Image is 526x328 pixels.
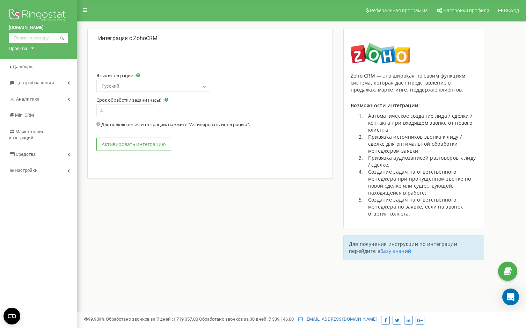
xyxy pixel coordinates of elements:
[96,80,210,92] span: Русский
[13,64,32,69] span: Дашборд
[16,152,36,157] span: Средства
[9,7,68,24] img: Ringostat logo
[365,133,477,154] li: Привязка источников звонка к лиду / сделке для оптимальной обработки менеджером заявки;
[365,112,477,133] li: Автоматическое создание лида / сделки / контакта при входящем звонке от нового клиента;
[173,316,198,322] u: 1 719 357,00
[101,121,250,127] span: Для подключения интеграции, нажмите "Активировать интеграцию".
[9,45,27,52] div: Проекты
[3,308,20,325] button: Open CMP widget
[443,8,489,13] span: Настройки профиля
[96,97,168,103] label: Срок обработки задачи (часы) :
[298,316,377,322] a: [EMAIL_ADDRESS][DOMAIN_NAME]
[380,248,411,254] a: базу знаний
[9,33,68,43] input: Поиск по номеру
[351,43,410,64] img: image
[349,241,479,255] p: Для получения инструкции по интеграции перейдите в
[504,8,519,13] span: Выход
[15,168,38,173] span: Настройки
[351,102,477,109] p: Возможности интеграции:
[351,72,477,93] div: Zoho CRM — это широкая по своим функциям система, которая даёт представление о продажах, маркетин...
[365,196,477,217] li: Создание задач на ответственного менеджера по заявке, если на звонок ответил коллега.
[96,73,140,78] label: Язык интеграции :
[365,154,477,168] li: Привязка аудиозаписей разговоров к лиду / сделке.
[9,129,44,141] span: Маркетплейс интеграций
[106,316,198,322] span: Обработано звонков за 7 дней :
[99,81,208,91] span: Русский
[16,96,39,102] span: Аналитика
[365,168,477,196] li: Создание задач на ответственного менеджера при пропущенном звонке по новой сделке или существующе...
[370,8,428,13] span: Реферальная программа
[15,112,34,118] span: Mini CRM
[502,289,519,305] div: Open Intercom Messenger
[96,138,171,151] button: Активировать интеграцию
[98,35,322,43] p: Интеграция с ZohoCRM
[199,316,294,322] span: Обработано звонков за 30 дней :
[84,316,105,322] span: 99,989%
[269,316,294,322] u: 7 339 146,00
[15,80,54,85] span: Центр обращений
[9,24,68,31] a: [DOMAIN_NAME]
